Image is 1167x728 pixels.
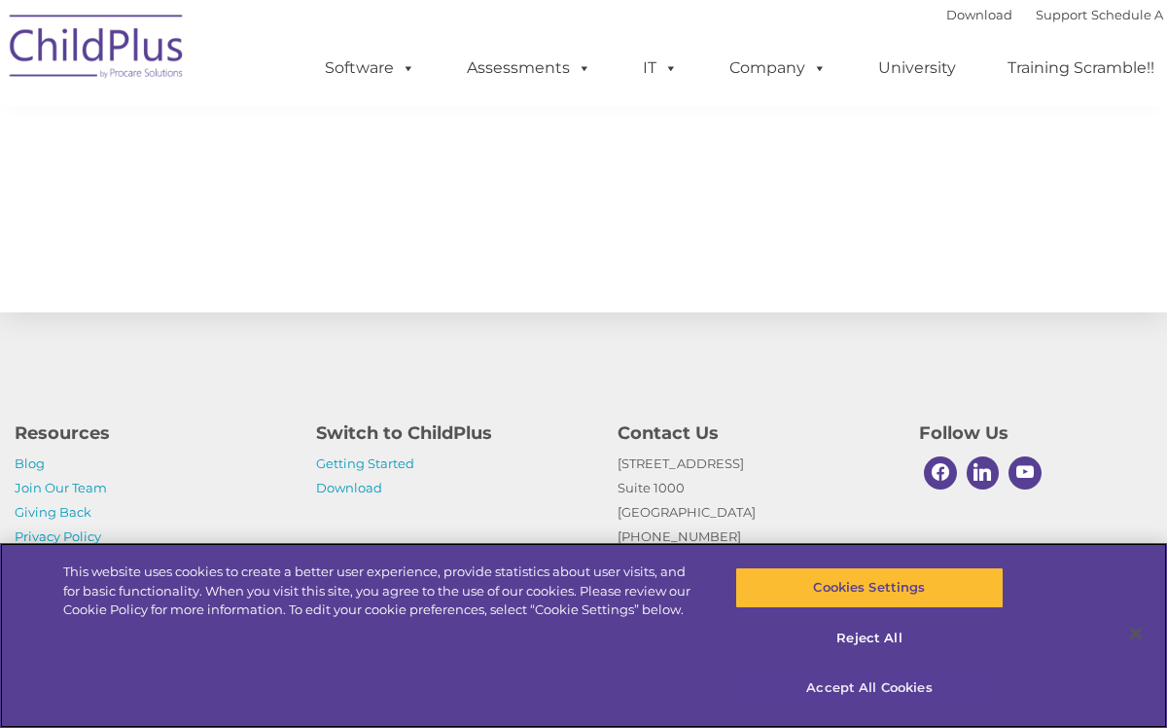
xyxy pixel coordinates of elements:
h4: Switch to ChildPlus [316,419,588,447]
a: Software [305,49,435,88]
h4: Resources [15,419,287,447]
a: IT [623,49,697,88]
a: Blog [15,455,45,471]
a: Facebook [919,452,962,494]
a: Assessments [447,49,611,88]
a: Download [946,7,1012,22]
a: Privacy Policy [15,528,101,544]
p: [STREET_ADDRESS] Suite 1000 [GEOGRAPHIC_DATA] [PHONE_NUMBER] [618,452,890,573]
a: Giving Back [15,504,91,520]
button: Reject All [735,618,1004,659]
a: Youtube [1004,452,1046,494]
div: This website uses cookies to create a better user experience, provide statistics about user visit... [63,563,700,620]
a: Linkedin [962,452,1005,494]
span: Phone number [261,208,343,223]
a: Getting Started [316,455,414,471]
a: Join Our Team [15,480,107,495]
span: Last name [261,128,320,143]
button: Close [1114,612,1157,655]
button: Cookies Settings [735,567,1004,608]
a: Support [1036,7,1087,22]
h4: Contact Us [618,419,890,447]
a: University [859,49,975,88]
a: Company [710,49,846,88]
button: Accept All Cookies [735,668,1004,709]
a: Download [316,480,382,495]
